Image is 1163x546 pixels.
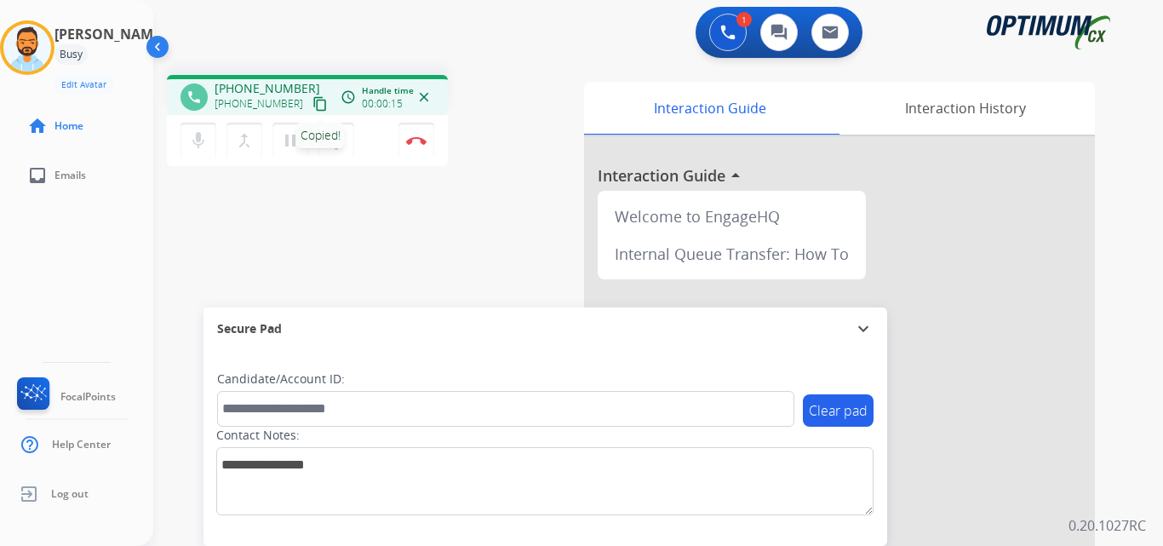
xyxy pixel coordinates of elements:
[362,84,414,97] span: Handle time
[341,89,356,105] mat-icon: access_time
[604,235,859,273] div: Internal Queue Transfer: How To
[736,12,752,27] div: 1
[310,94,330,114] button: Copied!
[188,130,209,151] mat-icon: mic
[60,390,116,404] span: FocalPoints
[1068,515,1146,536] p: 0.20.1027RC
[27,116,48,136] mat-icon: home
[296,123,345,148] span: Copied!
[3,24,51,72] img: avatar
[312,96,328,112] mat-icon: content_copy
[52,438,111,451] span: Help Center
[835,82,1095,135] div: Interaction History
[54,75,113,95] button: Edit Avatar
[803,394,874,427] button: Clear pad
[362,97,403,111] span: 00:00:15
[51,487,89,501] span: Log out
[54,169,86,182] span: Emails
[186,89,202,105] mat-icon: phone
[853,319,874,339] mat-icon: expand_more
[216,427,300,444] label: Contact Notes:
[54,24,165,44] h3: [PERSON_NAME]
[54,44,88,65] div: Busy
[280,130,301,151] mat-icon: pause
[416,89,432,105] mat-icon: close
[234,130,255,151] mat-icon: merge_type
[604,198,859,235] div: Welcome to EngageHQ
[54,119,83,133] span: Home
[27,165,48,186] mat-icon: inbox
[215,80,320,97] span: [PHONE_NUMBER]
[217,371,345,388] label: Candidate/Account ID:
[215,97,303,111] span: [PHONE_NUMBER]
[584,82,835,135] div: Interaction Guide
[406,136,427,145] img: control
[217,320,282,337] span: Secure Pad
[14,377,116,417] a: FocalPoints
